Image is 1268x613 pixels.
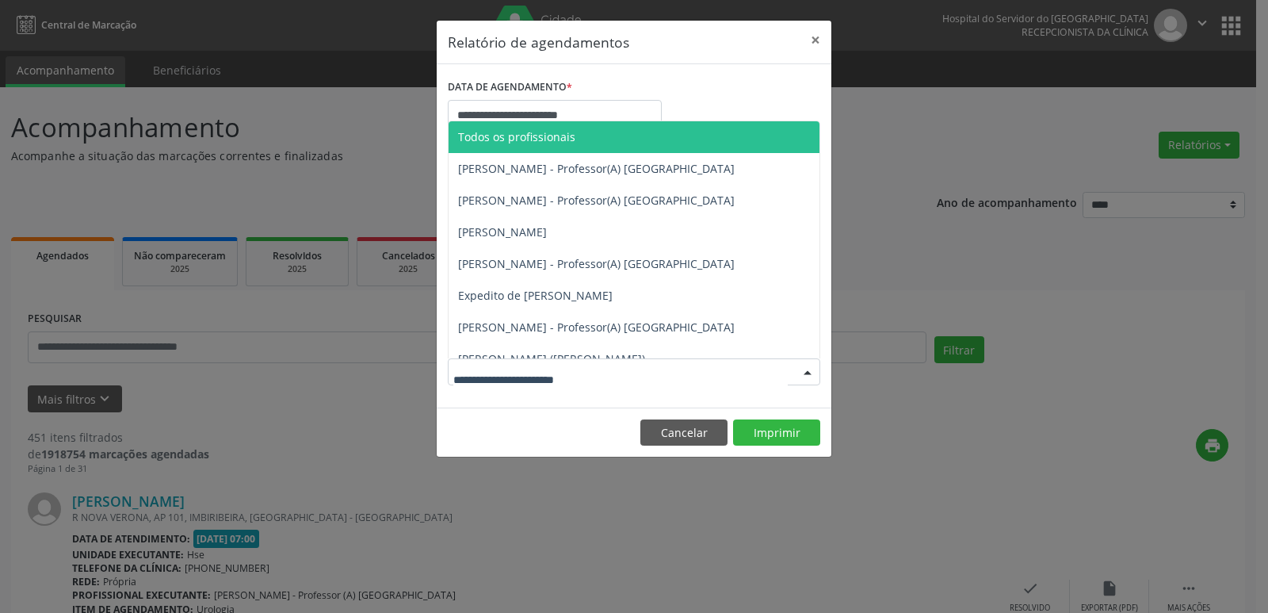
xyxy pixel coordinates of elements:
span: [PERSON_NAME] ([PERSON_NAME]) [458,351,645,366]
span: [PERSON_NAME] - Professor(A) [GEOGRAPHIC_DATA] [458,161,735,176]
span: [PERSON_NAME] - Professor(A) [GEOGRAPHIC_DATA] [458,320,735,335]
span: [PERSON_NAME] - Professor(A) [GEOGRAPHIC_DATA] [458,193,735,208]
span: [PERSON_NAME] [458,224,547,239]
span: Expedito de [PERSON_NAME] [458,288,613,303]
button: Imprimir [733,420,820,446]
label: DATA DE AGENDAMENTO [448,75,572,100]
h5: Relatório de agendamentos [448,32,629,52]
button: Cancelar [640,420,728,446]
span: Todos os profissionais [458,129,575,144]
span: [PERSON_NAME] - Professor(A) [GEOGRAPHIC_DATA] [458,256,735,271]
button: Close [800,21,831,59]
